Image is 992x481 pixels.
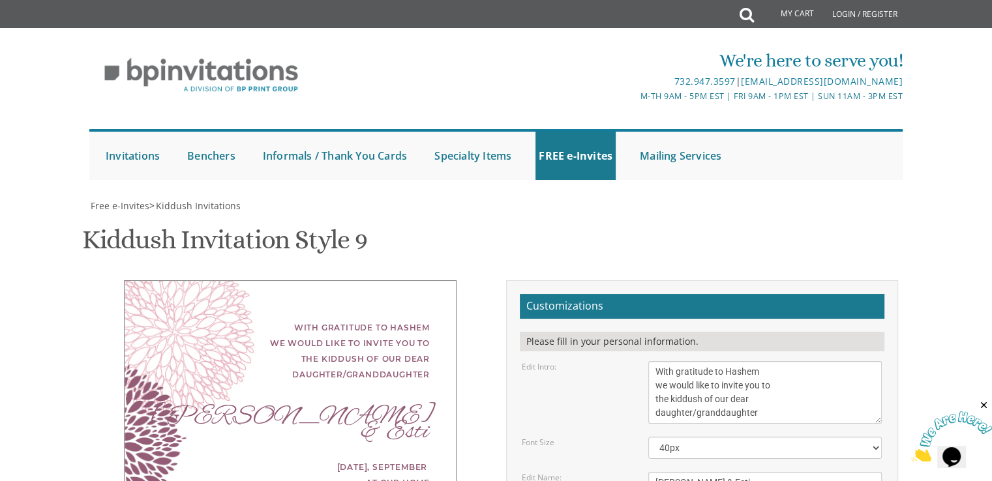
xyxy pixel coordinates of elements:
span: Free e-Invites [91,199,149,212]
label: Edit Intro: [522,361,556,372]
span: Kiddush Invitations [156,199,241,212]
a: [EMAIL_ADDRESS][DOMAIN_NAME] [741,75,903,87]
a: My Cart [753,1,823,27]
a: Free e-Invites [89,199,149,212]
iframe: chat widget [911,400,992,461]
span: > [149,199,241,212]
h1: Kiddush Invitation Style 9 [82,226,367,264]
label: Font Size [522,437,554,448]
a: 732.947.3597 [674,75,735,87]
a: Benchers [184,132,239,180]
div: With gratitude to Hashem we would like to invite you to the kiddush of our dear daughter/granddau... [151,320,430,383]
h2: Customizations [520,294,884,319]
div: [PERSON_NAME] & Esti [151,409,430,440]
a: Kiddush Invitations [155,199,241,212]
a: FREE e-Invites [535,132,616,180]
div: We're here to serve you! [361,48,903,74]
a: Informals / Thank You Cards [260,132,410,180]
div: | [361,74,903,89]
img: BP Invitation Loft [89,48,313,102]
a: Mailing Services [637,132,725,180]
div: Please fill in your personal information. [520,332,884,351]
div: M-Th 9am - 5pm EST | Fri 9am - 1pm EST | Sun 11am - 3pm EST [361,89,903,103]
a: Invitations [102,132,163,180]
a: Specialty Items [431,132,515,180]
textarea: With gratitude to Hashem we would like to invite you to the kiddush of our dear daughter/granddau... [648,361,882,424]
